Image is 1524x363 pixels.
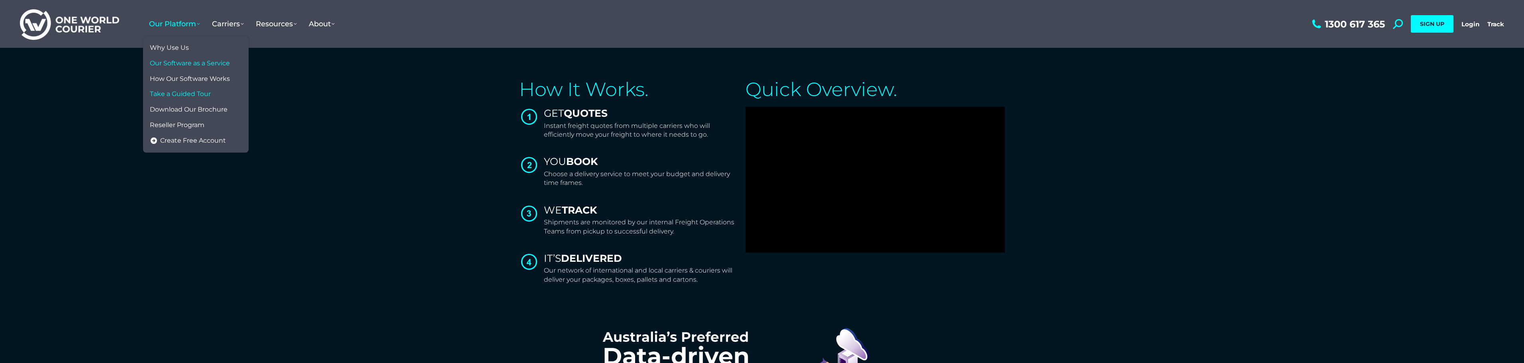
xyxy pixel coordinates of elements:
[519,80,738,99] h2: How It Works.
[150,44,189,52] span: Why Use Us
[1411,15,1453,33] a: SIGN UP
[150,106,228,114] span: Download Our Brochure
[20,8,119,40] img: One World Courier
[206,12,250,36] a: Carriers
[143,12,206,36] a: Our Platform
[309,20,335,28] span: About
[147,56,245,71] a: Our Software as a Service
[160,137,226,145] span: Create Free Account
[745,80,1005,99] h2: Quick Overview.
[544,122,738,139] p: Instant freight quotes from multiple carriers who will efficiently move your freight to where it ...
[147,71,245,87] a: How Our Software Works
[147,118,245,133] a: Reseller Program
[150,59,230,68] span: Our Software as a Service
[561,252,622,264] strong: DELIVERED
[250,12,303,36] a: Resources
[745,107,1005,253] iframe: Compare freight prices from multiple carriers on one screen.
[1461,20,1479,28] a: Login
[566,155,598,167] strong: BOOK
[544,204,597,216] span: WE
[150,90,211,98] span: Take a Guided Tour
[150,75,230,83] span: How Our Software Works
[256,20,297,28] span: Resources
[564,107,608,119] strong: QUOTES
[544,170,738,188] p: Choose a delivery service to meet your budget and delivery time frames.
[544,218,738,236] p: Shipments are monitored by our internal Freight Operations Teams from pickup to successful delivery.
[544,252,622,264] span: IT’S
[1310,19,1385,29] a: 1300 617 365
[150,121,204,130] span: Reseller Program
[147,40,245,56] a: Why Use Us
[212,20,244,28] span: Carriers
[147,86,245,102] a: Take a Guided Tour
[544,155,598,167] span: YOU
[147,102,245,118] a: Download Our Brochure
[1487,20,1504,28] a: Track
[1420,20,1444,27] span: SIGN UP
[149,20,200,28] span: Our Platform
[303,12,341,36] a: About
[544,266,738,284] p: Our network of international and local carriers & couriers will deliver your packages, boxes, pal...
[147,133,245,149] a: Create Free Account
[562,204,597,216] strong: TRACK
[544,107,608,119] span: GET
